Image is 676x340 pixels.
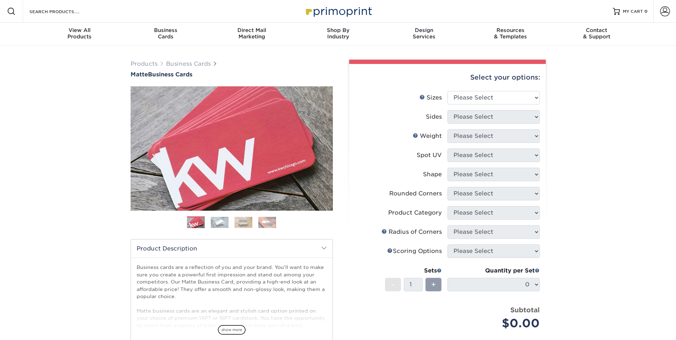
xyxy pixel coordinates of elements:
span: - [391,279,395,290]
span: View All [37,27,123,33]
div: Spot UV [417,151,442,160]
div: Sets [385,266,442,275]
div: Marketing [209,27,295,40]
span: + [431,279,436,290]
div: Scoring Options [387,247,442,255]
a: View AllProducts [37,23,123,45]
div: Product Category [388,209,442,217]
a: Shop ByIndustry [295,23,381,45]
a: Resources& Templates [467,23,554,45]
h2: Product Description [131,239,332,258]
div: Products [37,27,123,40]
div: Shape [423,170,442,179]
div: Cards [122,27,209,40]
a: MatteBusiness Cards [131,71,333,78]
strong: Subtotal [510,306,540,314]
a: DesignServices [381,23,467,45]
span: Direct Mail [209,27,295,33]
img: Business Cards 01 [187,214,205,232]
img: Primoprint [303,4,374,19]
span: Resources [467,27,554,33]
a: Products [131,60,158,67]
a: Direct MailMarketing [209,23,295,45]
a: Business Cards [166,60,211,67]
input: SEARCH PRODUCTS..... [29,7,98,16]
div: Select your options: [355,64,540,91]
div: Sides [426,113,442,121]
div: Services [381,27,467,40]
span: show more [218,325,246,335]
span: Business [122,27,209,33]
div: Industry [295,27,381,40]
img: Business Cards 02 [211,217,229,228]
div: Quantity per Set [447,266,540,275]
span: MY CART [623,9,643,15]
span: 0 [644,9,648,14]
h1: Business Cards [131,71,333,78]
span: Design [381,27,467,33]
div: Rounded Corners [389,189,442,198]
div: Sizes [419,93,442,102]
div: & Support [554,27,640,40]
a: Contact& Support [554,23,640,45]
a: BusinessCards [122,23,209,45]
img: Business Cards 03 [235,217,252,228]
span: Matte [131,71,148,78]
div: Radius of Corners [381,228,442,236]
span: Shop By [295,27,381,33]
div: Weight [413,132,442,140]
img: Matte 01 [131,47,333,250]
img: Business Cards 04 [258,217,276,228]
div: $0.00 [453,315,540,332]
div: & Templates [467,27,554,40]
span: Contact [554,27,640,33]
